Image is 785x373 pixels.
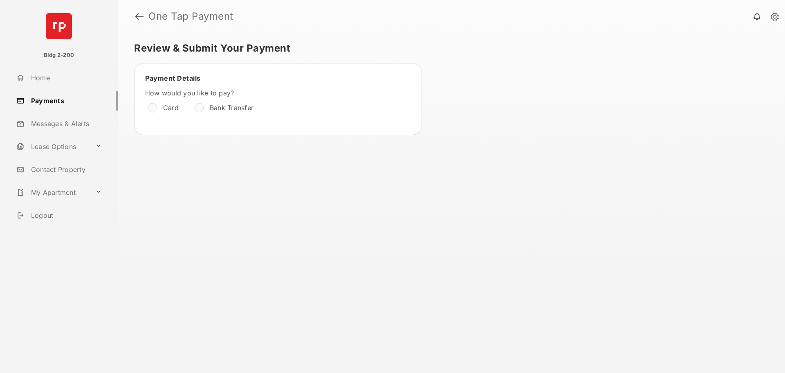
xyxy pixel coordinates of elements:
img: svg+xml;base64,PHN2ZyB4bWxucz0iaHR0cDovL3d3dy53My5vcmcvMjAwMC9zdmciIHdpZHRoPSI2NCIgaGVpZ2h0PSI2NC... [46,13,72,39]
a: Logout [13,206,118,225]
a: Messages & Alerts [13,114,118,133]
span: Payment Details [145,74,201,82]
a: Home [13,68,118,88]
a: Payments [13,91,118,111]
p: Bldg 2-200 [44,51,74,59]
a: Lease Options [13,137,92,156]
h5: Review & Submit Your Payment [134,43,762,53]
label: Card [163,104,179,112]
a: My Apartment [13,183,92,202]
strong: One Tap Payment [148,11,233,21]
a: Contact Property [13,160,118,179]
label: Bank Transfer [210,104,253,112]
label: How would you like to pay? [145,89,390,97]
